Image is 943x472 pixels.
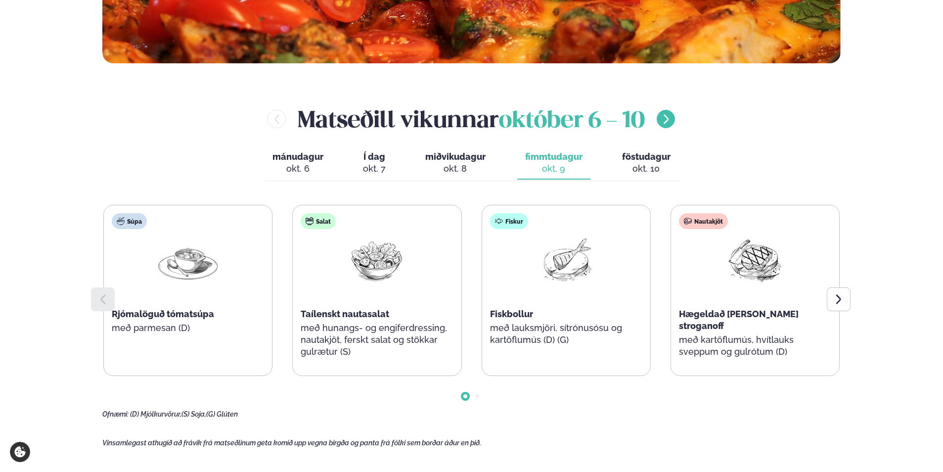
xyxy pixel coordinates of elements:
[679,334,831,358] p: með kartöflumús, hvítlauks sveppum og gulrótum (D)
[684,217,692,225] img: beef.svg
[272,163,323,175] div: okt. 6
[425,163,486,175] div: okt. 8
[363,163,386,175] div: okt. 7
[102,439,481,447] span: Vinsamlegast athugið að frávik frá matseðlinum geta komið upp vegna birgða og panta frá fólki sem...
[657,110,675,128] button: menu-btn-right
[417,147,494,180] button: miðvikudagur okt. 8
[10,442,30,462] a: Cookie settings
[272,151,323,162] span: mánudagur
[679,213,728,229] div: Nautakjöt
[206,410,238,418] span: (G) Glúten
[268,110,286,128] button: menu-btn-left
[301,322,453,358] p: með hunangs- og engiferdressing, nautakjöt, ferskt salat og stökkar gulrætur (S)
[425,151,486,162] span: miðvikudagur
[535,237,598,283] img: Fish.png
[112,322,264,334] p: með parmesan (D)
[130,410,181,418] span: (D) Mjólkurvörur,
[298,103,645,135] h2: Matseðill vikunnar
[517,147,590,180] button: fimmtudagur okt. 9
[490,309,533,319] span: Fiskbollur
[301,309,389,319] span: Taílenskt nautasalat
[345,237,408,283] img: Salad.png
[181,410,206,418] span: (S) Soja,
[463,394,467,398] span: Go to slide 1
[102,410,129,418] span: Ofnæmi:
[723,237,787,283] img: Beef-Meat.png
[112,309,214,319] span: Rjómalöguð tómatsúpa
[679,309,799,331] span: Hægeldað [PERSON_NAME] stroganoff
[490,213,528,229] div: Fiskur
[475,394,479,398] span: Go to slide 2
[156,237,220,283] img: Soup.png
[265,147,331,180] button: mánudagur okt. 6
[622,163,671,175] div: okt. 10
[117,217,125,225] img: soup.svg
[525,163,583,175] div: okt. 9
[614,147,678,180] button: föstudagur okt. 10
[363,151,386,163] span: Í dag
[499,110,645,132] span: október 6 - 10
[355,147,394,180] button: Í dag okt. 7
[306,217,314,225] img: salad.svg
[301,213,336,229] div: Salat
[525,151,583,162] span: fimmtudagur
[112,213,147,229] div: Súpa
[622,151,671,162] span: föstudagur
[490,322,642,346] p: með lauksmjöri, sítrónusósu og kartöflumús (D) (G)
[495,217,503,225] img: fish.svg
